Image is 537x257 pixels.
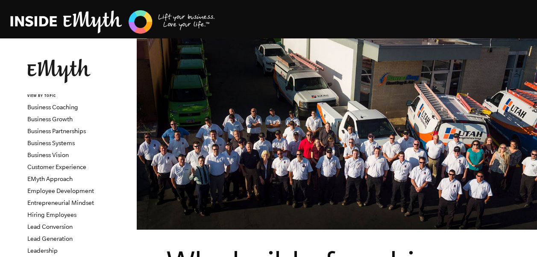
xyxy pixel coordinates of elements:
a: Business Partnerships [27,128,86,134]
a: Lead Generation [27,235,73,242]
a: Employee Development [27,187,94,194]
a: Business Coaching [27,104,78,111]
a: Leadership [27,247,58,254]
a: Business Systems [27,140,75,146]
a: Entrepreneurial Mindset [27,199,94,206]
a: Business Vision [27,152,69,158]
a: Lead Conversion [27,223,73,230]
a: Business Growth [27,116,73,123]
a: Customer Experience [27,164,86,170]
a: EMyth Approach [27,175,73,182]
h6: VIEW BY TOPIC [27,93,130,99]
img: EMyth Business Coaching [10,9,215,35]
iframe: Chat Widget [494,216,537,257]
a: Hiring Employees [27,211,76,218]
img: EMyth [27,59,91,83]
